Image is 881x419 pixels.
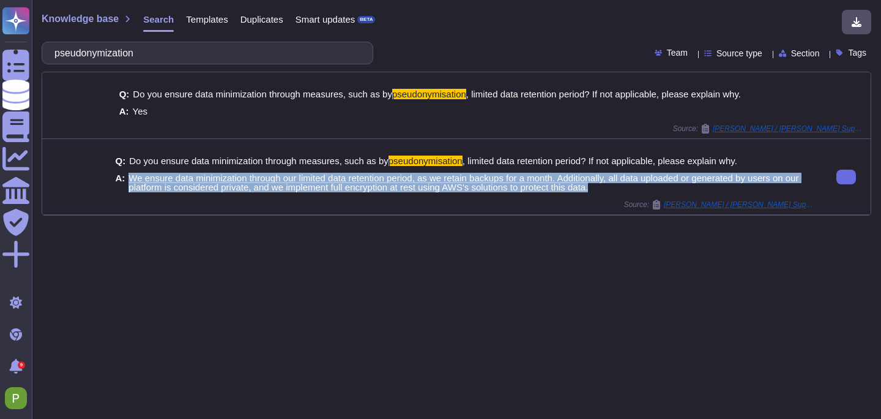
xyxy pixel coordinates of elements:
span: Source type [716,49,762,58]
span: Do you ensure data minimization through measures, such as by [133,89,392,99]
span: Yes [133,106,147,116]
span: Duplicates [240,15,283,24]
img: user [5,387,27,409]
span: Tags [848,48,866,57]
b: A: [119,107,129,116]
div: 9 [18,361,25,369]
span: Do you ensure data minimization through measures, such as by [129,156,388,166]
span: Section [791,49,820,58]
b: Q: [119,89,130,99]
span: Templates [186,15,228,24]
div: BETA [357,16,375,23]
button: user [2,385,35,412]
b: A: [116,173,125,192]
mark: pseudonymisation [392,89,466,99]
span: Team [667,48,688,57]
input: Search a question or template... [48,42,360,64]
mark: pseudonymisation [388,156,463,166]
b: Q: [116,156,126,165]
span: [PERSON_NAME] / [PERSON_NAME] Supplier Self Assessment Questionnaire Cyber Security (2) [664,201,817,208]
span: Smart updates [296,15,355,24]
span: We ensure data minimization through our limited data retention period, as we retain backups for a... [128,173,798,192]
span: Knowledge base [42,14,119,24]
span: , limited data retention period? If not applicable, please explain why. [466,89,741,99]
span: , limited data retention period? If not applicable, please explain why. [463,156,737,166]
span: Source: [673,124,866,134]
span: Search [143,15,174,24]
span: Source: [624,200,817,209]
span: [PERSON_NAME] / [PERSON_NAME] Supplier Self Assessment Questionnaire Cyber Security [713,125,866,132]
